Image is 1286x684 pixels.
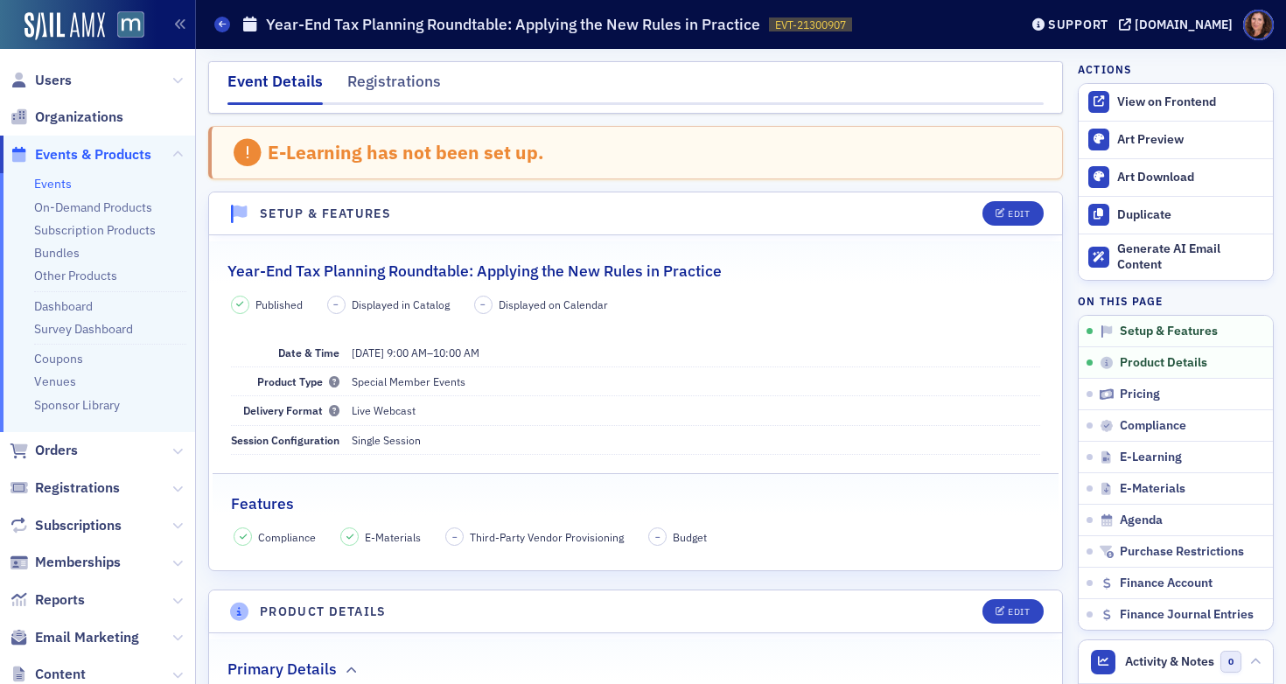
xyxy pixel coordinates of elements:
[1117,132,1264,148] div: Art Preview
[387,345,427,359] time: 9:00 AM
[35,71,72,90] span: Users
[260,205,391,223] h4: Setup & Features
[775,17,846,32] span: EVT-21300907
[1117,241,1264,272] div: Generate AI Email Content
[1008,607,1030,617] div: Edit
[10,71,72,90] a: Users
[35,665,86,684] span: Content
[35,108,123,127] span: Organizations
[673,529,707,545] span: Budget
[35,516,122,535] span: Subscriptions
[352,345,384,359] span: [DATE]
[10,145,151,164] a: Events & Products
[255,297,303,312] span: Published
[352,433,421,447] span: Single Session
[1117,170,1264,185] div: Art Download
[1079,158,1273,196] a: Art Download
[35,590,85,610] span: Reports
[10,590,85,610] a: Reports
[34,245,80,261] a: Bundles
[352,403,416,417] span: Live Webcast
[34,199,152,215] a: On-Demand Products
[10,441,78,460] a: Orders
[1220,651,1242,673] span: 0
[452,531,458,543] span: –
[1243,10,1274,40] span: Profile
[227,70,323,105] div: Event Details
[470,529,624,545] span: Third-Party Vendor Provisioning
[1078,293,1274,309] h4: On this page
[1078,61,1132,77] h4: Actions
[1125,653,1214,671] span: Activity & Notes
[1120,513,1163,528] span: Agenda
[258,529,316,545] span: Compliance
[35,145,151,164] span: Events & Products
[34,222,156,238] a: Subscription Products
[1120,387,1160,402] span: Pricing
[35,553,121,572] span: Memberships
[352,297,450,312] span: Displayed in Catalog
[365,529,421,545] span: E-Materials
[1079,234,1273,281] button: Generate AI Email Content
[10,628,139,647] a: Email Marketing
[1008,209,1030,219] div: Edit
[1120,481,1185,497] span: E-Materials
[35,441,78,460] span: Orders
[1079,84,1273,121] a: View on Frontend
[1120,324,1218,339] span: Setup & Features
[34,351,83,366] a: Coupons
[278,345,339,359] span: Date & Time
[1120,450,1182,465] span: E-Learning
[499,297,608,312] span: Displayed on Calendar
[10,478,120,498] a: Registrations
[1120,355,1207,371] span: Product Details
[260,603,387,621] h4: Product Details
[257,374,339,388] span: Product Type
[34,373,76,389] a: Venues
[433,345,479,359] time: 10:00 AM
[982,599,1043,624] button: Edit
[1048,17,1108,32] div: Support
[227,658,337,681] h2: Primary Details
[352,345,479,359] span: –
[1117,94,1264,110] div: View on Frontend
[34,176,72,192] a: Events
[10,553,121,572] a: Memberships
[10,516,122,535] a: Subscriptions
[655,531,660,543] span: –
[243,403,339,417] span: Delivery Format
[352,374,465,388] span: Special Member Events
[982,201,1043,226] button: Edit
[10,108,123,127] a: Organizations
[1135,17,1233,32] div: [DOMAIN_NAME]
[24,12,105,40] img: SailAMX
[1117,207,1264,223] div: Duplicate
[1120,418,1186,434] span: Compliance
[117,11,144,38] img: SailAMX
[480,298,486,311] span: –
[347,70,441,102] div: Registrations
[266,14,760,35] h1: Year-End Tax Planning Roundtable: Applying the New Rules in Practice
[231,492,294,515] h2: Features
[1120,576,1213,591] span: Finance Account
[231,433,339,447] span: Session Configuration
[10,665,86,684] a: Content
[35,478,120,498] span: Registrations
[1079,122,1273,158] a: Art Preview
[34,268,117,283] a: Other Products
[34,321,133,337] a: Survey Dashboard
[333,298,339,311] span: –
[34,298,93,314] a: Dashboard
[1120,607,1254,623] span: Finance Journal Entries
[34,397,120,413] a: Sponsor Library
[35,628,139,647] span: Email Marketing
[227,260,722,283] h2: Year-End Tax Planning Roundtable: Applying the New Rules in Practice
[105,11,144,41] a: View Homepage
[1120,544,1244,560] span: Purchase Restrictions
[1119,18,1239,31] button: [DOMAIN_NAME]
[268,141,544,164] div: E-Learning has not been set up.
[1079,196,1273,234] button: Duplicate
